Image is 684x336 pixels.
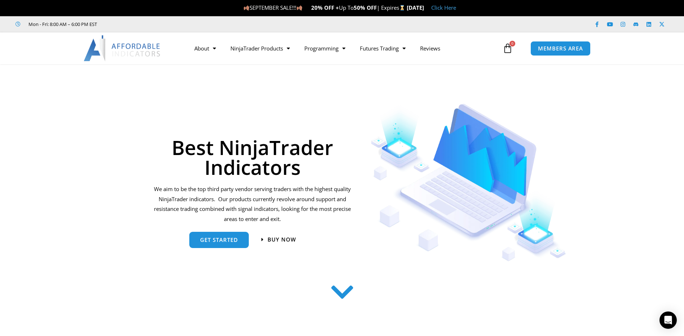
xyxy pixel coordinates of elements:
img: ⌛ [400,5,405,10]
img: 🍂 [244,5,249,10]
div: Open Intercom Messenger [659,311,677,329]
img: 🍂 [297,5,302,10]
span: 0 [509,41,515,47]
strong: 50% OFF [354,4,377,11]
nav: Menu [187,40,501,57]
a: Buy now [261,237,296,242]
a: Click Here [431,4,456,11]
a: get started [189,232,249,248]
a: Programming [297,40,353,57]
a: About [187,40,223,57]
a: 0 [492,38,524,59]
img: LogoAI | Affordable Indicators – NinjaTrader [84,35,161,61]
strong: 20% OFF + [311,4,339,11]
span: get started [200,237,238,243]
img: Indicators 1 | Affordable Indicators – NinjaTrader [371,104,566,261]
a: MEMBERS AREA [530,41,591,56]
a: Futures Trading [353,40,413,57]
p: We aim to be the top third party vendor serving traders with the highest quality NinjaTrader indi... [153,184,352,224]
span: Buy now [268,237,296,242]
iframe: Customer reviews powered by Trustpilot [107,21,215,28]
strong: [DATE] [407,4,424,11]
span: SEPTEMBER SALE!!! Up To | Expires [243,4,407,11]
a: Reviews [413,40,447,57]
a: NinjaTrader Products [223,40,297,57]
h1: Best NinjaTrader Indicators [153,137,352,177]
span: Mon - Fri: 8:00 AM – 6:00 PM EST [27,20,97,28]
span: MEMBERS AREA [538,46,583,51]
